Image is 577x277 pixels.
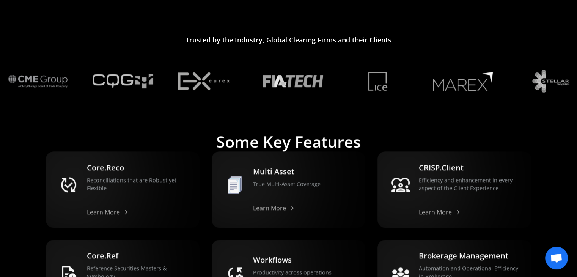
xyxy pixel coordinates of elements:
[87,162,189,173] h3: Core.Reco
[253,268,332,277] p: Productivity across operations
[253,166,321,177] h3: Multi Asset
[178,72,238,90] img: Eurex
[419,250,520,261] h3: Brokerage Management
[253,180,321,188] p: True Multi-Asset Coverage
[186,36,391,44] h2: Trusted by the Industry, Global Clearing Firms and their Clients
[419,176,520,192] p: Efficiency and enhancement in every aspect of the Client Experience
[87,176,189,192] p: Reconciliations that are Robust yet Flexible
[419,208,461,217] a: Learn More
[432,71,493,91] img: Marex
[545,247,568,269] div: Open chat
[8,73,68,90] img: CME
[253,205,286,211] div: Learn More
[419,162,520,173] h3: CRISP.Client
[263,75,323,87] img: FIA Tech
[253,203,295,212] a: Learn More
[216,132,361,151] h2: Some Key Features
[87,250,189,261] h3: Core.Ref
[87,208,129,217] a: Learn More
[93,74,153,88] img: CQG
[347,72,408,91] img: ICE
[253,255,332,265] h3: Workflows
[419,209,452,215] div: Learn More
[87,209,120,215] div: Learn More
